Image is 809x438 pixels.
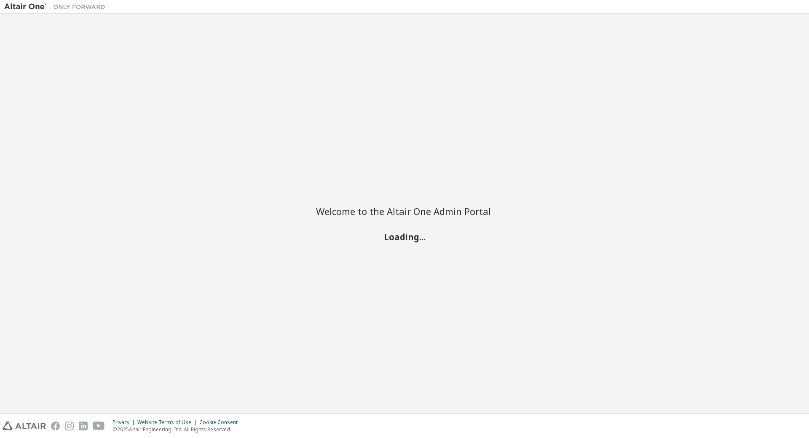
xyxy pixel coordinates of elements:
p: © 2025 Altair Engineering, Inc. All Rights Reserved. [113,426,243,433]
img: youtube.svg [93,422,105,430]
div: Website Terms of Use [137,419,199,426]
h2: Loading... [316,231,493,242]
img: Altair One [4,3,110,11]
div: Cookie Consent [199,419,243,426]
img: linkedin.svg [79,422,88,430]
img: facebook.svg [51,422,60,430]
div: Privacy [113,419,137,426]
img: altair_logo.svg [3,422,46,430]
h2: Welcome to the Altair One Admin Portal [316,205,493,217]
img: instagram.svg [65,422,74,430]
